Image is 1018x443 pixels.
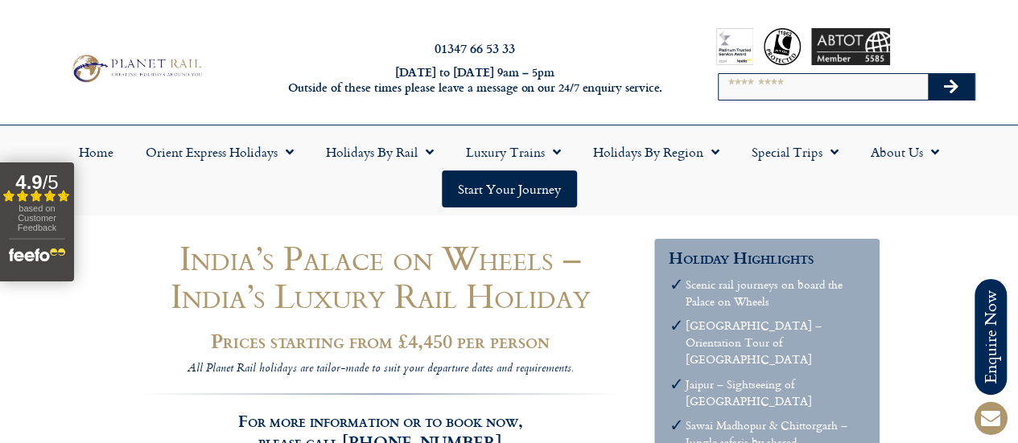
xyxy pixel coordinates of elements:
h2: Prices starting from £4,450 per person [139,330,622,351]
a: 01347 66 53 33 [435,39,515,57]
a: Luxury Trains [450,133,577,170]
img: Planet Rail Train Holidays Logo [67,51,205,85]
li: Jaipur – Sightseeing of [GEOGRAPHIC_DATA] [686,375,864,409]
nav: Menu [8,133,1010,207]
h1: India’s Palace on Wheels – India’s Luxury Rail Holiday [139,239,622,315]
h6: [DATE] to [DATE] 9am – 5pm Outside of these times please leave a message on our 24/7 enquiry serv... [275,65,674,95]
a: About Us [855,133,955,170]
a: Holidays by Rail [310,133,450,170]
i: All Planet Rail holidays are tailor-made to suit your departure dates and requirements. [188,359,573,379]
a: Special Trips [736,133,855,170]
a: Home [63,133,130,170]
a: Start your Journey [442,170,577,207]
h3: Holiday Highlights [669,247,864,269]
li: Scenic rail journeys on board the Palace on Wheels [686,276,864,310]
li: [GEOGRAPHIC_DATA] – Orientation Tour of [GEOGRAPHIC_DATA] [686,317,864,367]
a: Orient Express Holidays [130,133,310,170]
button: Search [928,74,975,100]
a: Holidays by Region [577,133,736,170]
